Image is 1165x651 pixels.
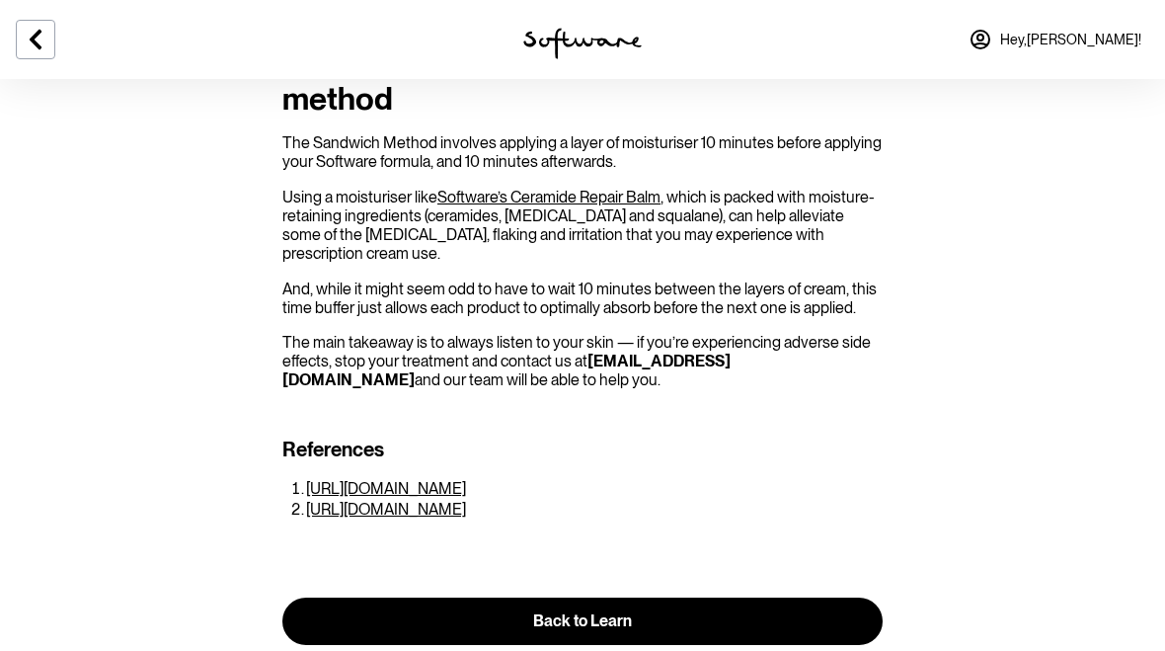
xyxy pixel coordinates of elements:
[282,133,883,171] p: The Sandwich Method involves applying a layer of moisturiser 10 minutes before applying your Soft...
[282,333,883,390] p: The main takeaway is to always listen to your skin — if you’re experiencing adverse side effects,...
[957,16,1153,63] a: Hey,[PERSON_NAME]!
[282,352,731,389] span: [EMAIL_ADDRESS][DOMAIN_NAME]
[282,280,883,317] p: And, while it might seem odd to have to wait 10 minutes between the layers of cream, this time bu...
[282,598,883,645] button: Back to Learn
[523,28,642,59] img: software logo
[437,188,660,206] a: Software’s Ceramide Repair Balm
[533,611,632,630] span: Back to Learn
[282,41,859,117] span: #8 Not following the ‘Software sandwich’ method
[306,500,466,519] a: [URL][DOMAIN_NAME]
[306,479,466,498] a: [URL][DOMAIN_NAME]
[1000,32,1141,48] span: Hey, [PERSON_NAME] !
[282,188,883,264] p: Using a moisturiser like , which is packed with moisture-retaining ingredients (ceramides, [MEDIC...
[282,438,384,461] span: References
